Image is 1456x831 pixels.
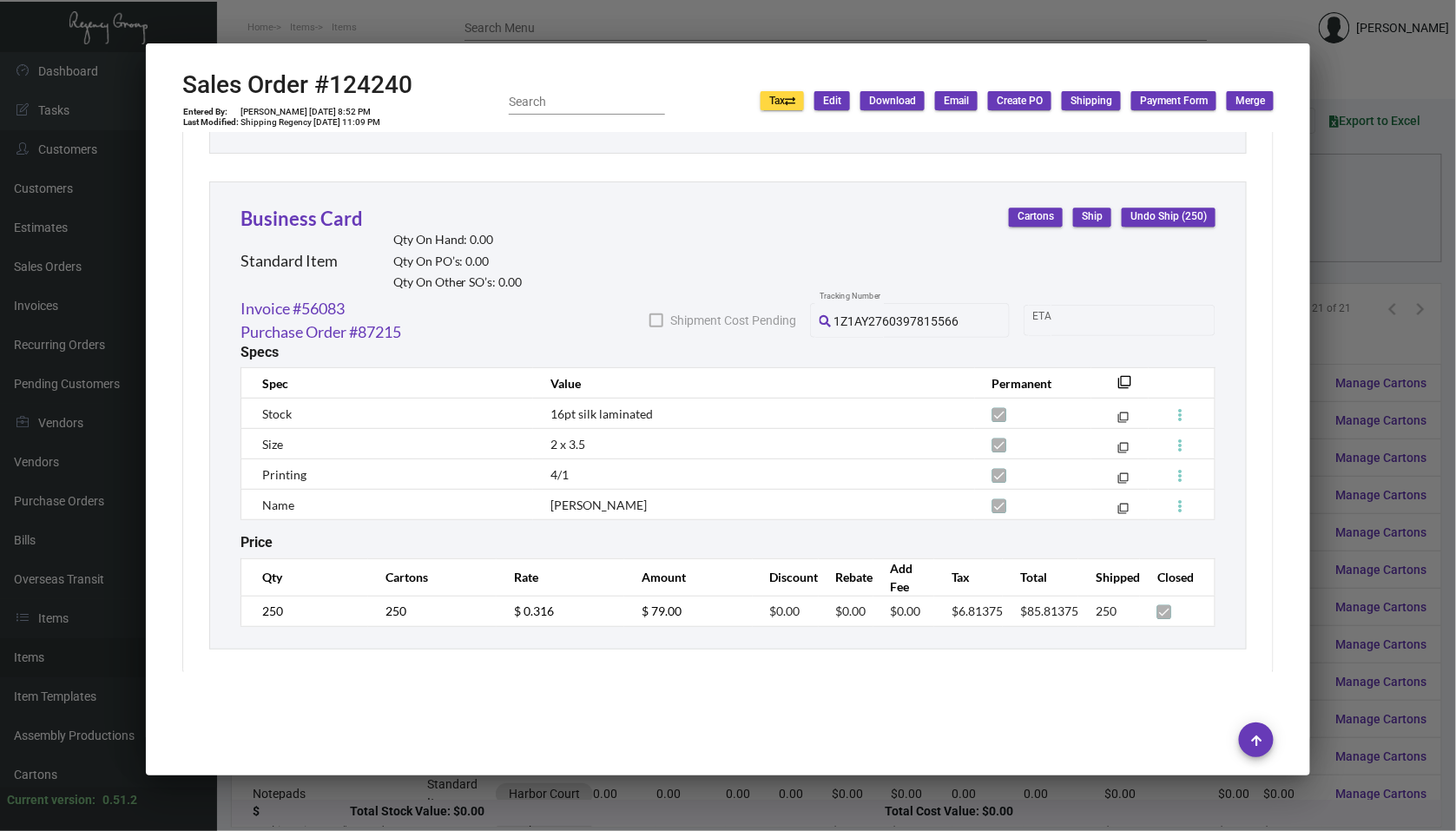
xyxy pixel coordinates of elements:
mat-icon: filter_none [1118,415,1130,426]
span: Edit [823,94,841,109]
button: Create PO [988,91,1051,110]
input: Start date [1033,313,1087,327]
span: Merge [1235,94,1265,109]
th: Discount [753,558,819,596]
span: Undo Ship (250) [1130,209,1207,224]
td: Entered By: [182,107,240,117]
span: Create PO [997,94,1043,109]
h2: Price [240,534,273,551]
mat-icon: filter_none [1117,380,1131,394]
span: Tax [769,94,795,109]
span: 1Z1AY2760397815566 [834,314,959,328]
a: Invoice #56083 [240,297,345,320]
span: $0.00 [770,603,800,618]
td: Last Modified: [182,117,240,128]
span: Cartons [1018,209,1054,224]
span: 250 [1096,603,1117,618]
span: Payment Form [1140,94,1208,109]
mat-icon: filter_none [1118,445,1130,457]
span: Email [944,94,969,109]
span: Size [262,437,283,452]
span: $85.81375 [1020,603,1078,618]
h2: Qty On Other SO’s: 0.00 [393,275,523,290]
button: Download [860,91,925,110]
h2: Standard Item [240,252,338,271]
h2: Specs [240,344,279,360]
span: 4/1 [550,467,569,482]
mat-icon: filter_none [1118,506,1130,518]
th: Add Fee [873,558,935,596]
td: Shipping Regency [DATE] 11:09 PM [240,117,381,128]
button: Email [935,91,978,110]
span: Shipping [1071,94,1112,109]
span: Ship [1082,209,1103,224]
span: 16pt silk laminated [550,406,653,421]
span: $6.81375 [952,603,1003,618]
th: Closed [1140,558,1216,596]
span: 2 x 3.5 [550,437,585,452]
button: Cartons [1009,208,1063,227]
span: Download [869,94,916,109]
th: Cartons [368,558,497,596]
th: Rebate [819,558,873,596]
button: Merge [1227,91,1274,110]
span: Name [262,498,294,512]
th: Shipped [1078,558,1140,596]
button: Ship [1073,208,1111,227]
th: Value [533,368,975,399]
td: [PERSON_NAME] [DATE] 8:52 PM [240,107,381,117]
th: Qty [240,558,368,596]
span: Printing [262,467,306,482]
mat-icon: filter_none [1118,476,1130,487]
span: [PERSON_NAME] [550,498,647,512]
span: Stock [262,406,292,421]
button: Edit [814,91,850,110]
button: Shipping [1062,91,1121,110]
h2: Qty On PO’s: 0.00 [393,254,523,269]
span: $0.00 [891,603,921,618]
div: Current version: [7,791,96,809]
button: Tax [761,91,804,110]
th: Spec [240,368,533,399]
button: Payment Form [1131,91,1216,110]
th: Amount [624,558,753,596]
h2: Qty On Hand: 0.00 [393,233,523,247]
input: End date [1102,313,1185,327]
div: 0.51.2 [102,791,137,809]
span: Shipment Cost Pending [670,310,796,331]
span: $0.00 [836,603,866,618]
button: Undo Ship (250) [1122,208,1216,227]
a: Business Card [240,207,363,230]
h2: Sales Order #124240 [182,70,412,100]
th: Tax [934,558,1003,596]
th: Total [1003,558,1078,596]
th: Permanent [975,368,1092,399]
a: Purchase Order #87215 [240,320,401,344]
th: Rate [497,558,624,596]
